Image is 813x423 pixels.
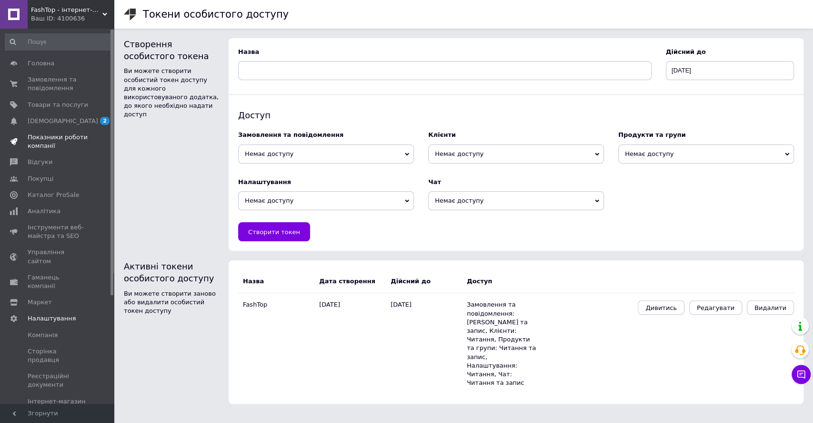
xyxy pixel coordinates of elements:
[124,261,214,283] span: Активні токени особистого доступу
[645,304,677,311] span: Дивитись
[28,298,52,307] span: Маркет
[248,228,300,236] span: Створити токен
[124,290,216,314] span: Ви можете створити заново або видалити особистий токен доступу
[5,33,112,51] input: Пошук
[467,293,538,394] td: Замовлення та повідомлення: [PERSON_NAME] та запис, Клієнти: Читання, Продукти та групи: Читання ...
[28,223,88,240] span: Інструменти веб-майстра та SEO
[28,75,88,93] span: Замовлення та повідомлення
[28,397,85,406] span: Інтернет-магазин
[31,14,114,23] div: Ваш ID: 4100636
[697,304,734,311] span: Редагувати
[618,144,794,164] span: Немає доступу
[238,48,259,55] span: Назва
[792,365,811,384] button: Чат з покупцем
[31,6,102,14] span: FashTop - інтернет-магазин для тих, хто цінує гроші та свій час
[28,372,88,389] span: Реєстраційні документи
[689,300,742,315] button: Редагувати
[638,300,684,315] button: Дивитись
[28,273,88,290] span: Гаманець компанії
[618,131,686,138] span: Продукти та групи
[143,9,289,20] h1: Токени особистого доступу
[124,67,219,118] span: Ви можете створити особистий токен доступу для кожного використовуваного додатка, до якого необхі...
[319,270,386,293] td: Дата створення
[28,248,88,265] span: Управління сайтом
[428,178,441,186] span: Чат
[428,144,604,164] span: Немає доступу
[238,110,271,120] span: Доступ
[28,207,60,216] span: Аналітика
[386,270,467,293] td: Дійсний до
[238,191,414,210] span: Немає доступу
[100,117,110,125] span: 2
[28,117,98,125] span: [DEMOGRAPHIC_DATA]
[28,331,58,340] span: Компанія
[28,314,76,323] span: Налаштування
[238,222,310,241] button: Створити токен
[238,270,319,293] td: Назва
[238,131,343,138] span: Замовлення та повідомлення
[28,101,88,109] span: Товари та послуги
[124,39,209,61] span: Створення особистого токена
[754,304,786,311] span: Видалити
[238,144,414,164] span: Немає доступу
[428,131,456,138] span: Клієнти
[28,191,79,199] span: Каталог ProSale
[428,191,604,210] span: Немає доступу
[386,293,467,394] td: [DATE]
[28,59,54,68] span: Головна
[28,347,88,364] span: Сторінка продавця
[747,300,794,315] button: Видалити
[28,158,52,166] span: Відгуки
[666,48,706,55] span: Дійсний до
[28,133,88,150] span: Показники роботи компанії
[238,178,291,186] span: Налаштування
[467,270,538,293] td: Доступ
[319,293,386,394] td: [DATE]
[28,175,53,183] span: Покупці
[238,293,319,394] td: FashTop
